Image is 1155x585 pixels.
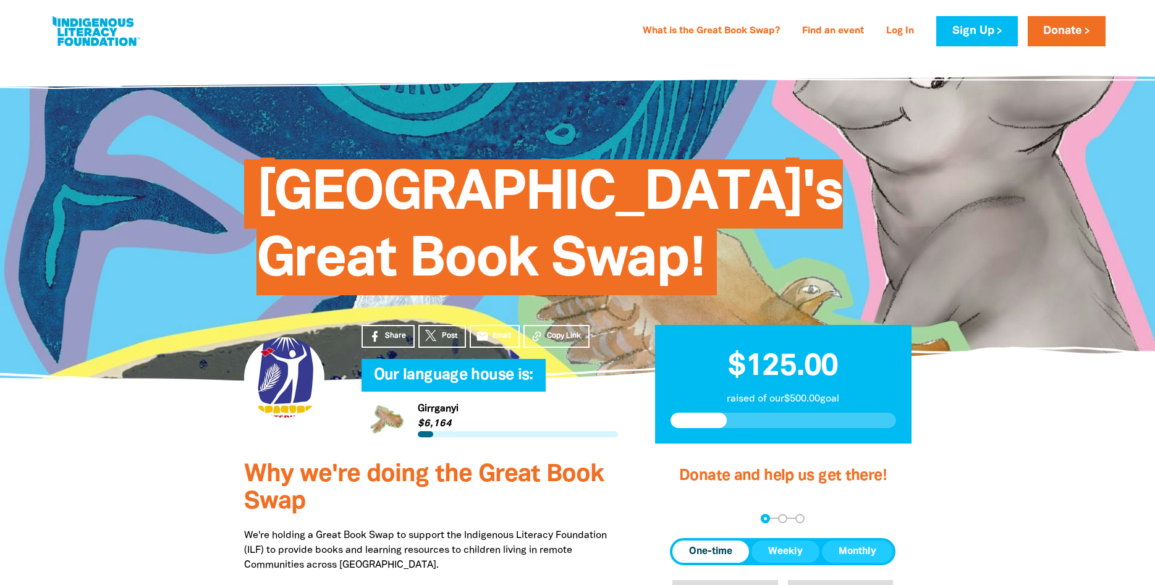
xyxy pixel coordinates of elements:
span: Monthly [839,544,876,559]
a: Log In [879,22,921,41]
a: Donate [1028,16,1106,46]
span: $125.00 [728,353,838,381]
a: Post [418,325,466,348]
h6: My Team [362,379,618,387]
span: Post [442,330,457,342]
a: Share [362,325,415,348]
p: raised of our $500.00 goal [671,392,896,406]
button: Monthly [822,541,893,563]
i: email [476,330,489,343]
button: Copy Link [523,325,590,348]
a: What is the Great Book Swap? [635,22,787,41]
a: emailEmail [470,325,520,348]
button: Navigate to step 2 of 3 to enter your details [778,514,787,523]
div: Donation frequency [670,538,895,565]
span: Why we're doing the Great Book Swap [244,463,604,513]
button: Weekly [751,541,819,563]
a: Sign Up [936,16,1017,46]
button: Navigate to step 1 of 3 to enter your donation amount [761,514,770,523]
a: Find an event [795,22,871,41]
span: Email [493,330,511,342]
span: Weekly [768,544,803,559]
span: Share [385,330,406,342]
button: Navigate to step 3 of 3 to enter your payment details [795,514,805,523]
span: Our language house is: [374,368,533,392]
button: One-time [672,541,749,563]
span: [GEOGRAPHIC_DATA]'s Great Book Swap! [256,169,843,295]
span: Copy Link [547,330,581,342]
span: Donate and help us get there! [679,469,887,483]
span: One-time [689,544,732,559]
